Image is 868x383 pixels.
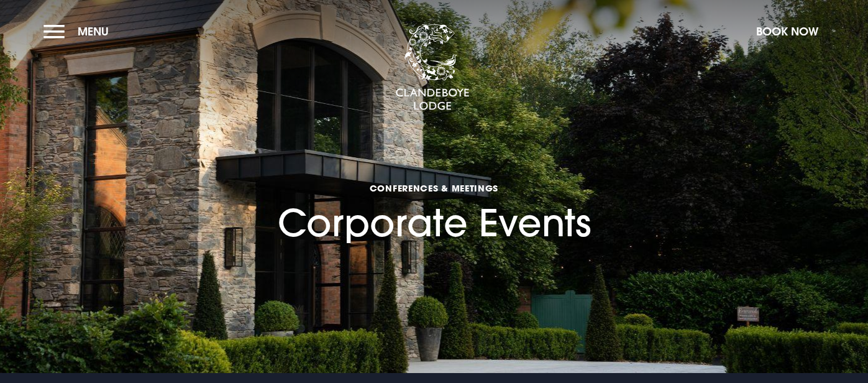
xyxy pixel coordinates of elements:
[278,134,591,245] h1: Corporate Events
[278,182,591,194] span: Conferences & Meetings
[395,24,470,111] img: Clandeboye Lodge
[78,24,109,39] span: Menu
[750,18,825,45] button: Book Now
[43,18,115,45] button: Menu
